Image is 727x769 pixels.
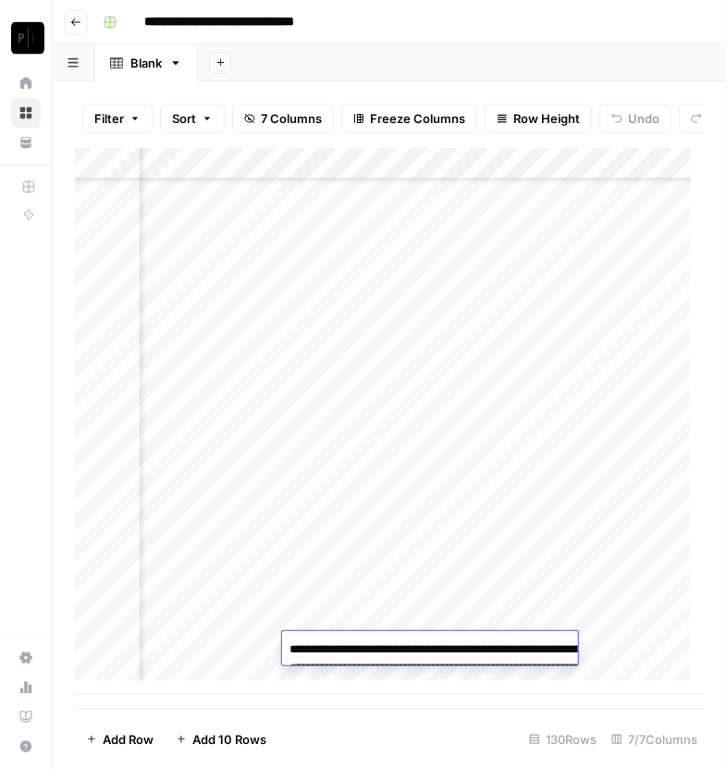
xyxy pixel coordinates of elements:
[628,109,659,128] span: Undo
[103,730,154,749] span: Add Row
[82,104,153,133] button: Filter
[11,128,41,157] a: Your Data
[11,732,41,762] button: Help + Support
[172,109,196,128] span: Sort
[11,21,44,55] img: Paragon Intel - Copyediting Logo
[11,15,41,61] button: Workspace: Paragon Intel - Copyediting
[160,104,225,133] button: Sort
[341,104,477,133] button: Freeze Columns
[11,68,41,98] a: Home
[94,109,124,128] span: Filter
[11,643,41,673] a: Settings
[192,730,266,749] span: Add 10 Rows
[11,702,41,732] a: Learning Hub
[232,104,334,133] button: 7 Columns
[599,104,672,133] button: Undo
[370,109,465,128] span: Freeze Columns
[513,109,580,128] span: Row Height
[11,673,41,702] a: Usage
[11,98,41,128] a: Browse
[94,44,198,81] a: Blank
[522,725,604,754] div: 130 Rows
[604,725,705,754] div: 7/7 Columns
[130,54,162,72] div: Blank
[75,725,165,754] button: Add Row
[261,109,322,128] span: 7 Columns
[165,725,277,754] button: Add 10 Rows
[485,104,592,133] button: Row Height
